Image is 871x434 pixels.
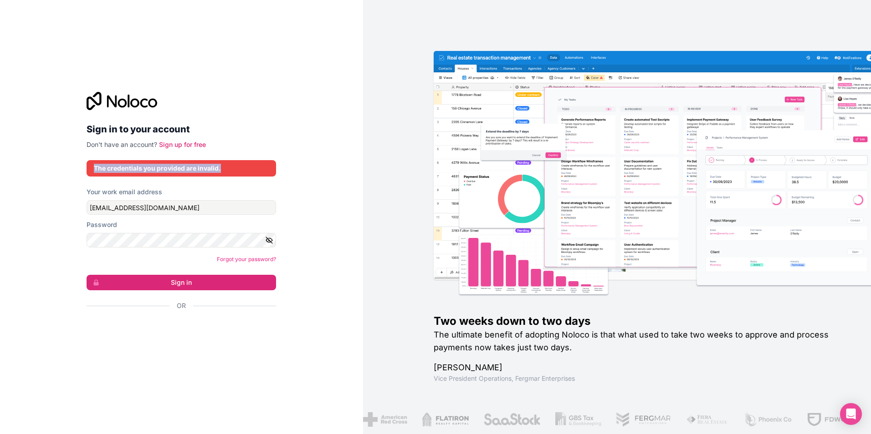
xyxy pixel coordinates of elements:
[159,141,206,148] a: Sign up for free
[87,275,276,290] button: Sign in
[87,187,162,197] label: Your work email address
[559,412,615,427] img: /assets/fergmar-CudnrXN5.png
[630,412,672,427] img: /assets/fiera-fwj2N5v4.png
[94,164,269,173] div: The credentials you provided are invalid.
[87,233,276,247] input: Password
[687,412,736,427] img: /assets/phoenix-BREaitsQ.png
[365,412,413,427] img: /assets/flatiron-C8eUkumj.png
[87,141,157,148] span: Don't have an account?
[427,412,484,427] img: /assets/saastock-C6Zbiodz.png
[750,412,804,427] img: /assets/fdworks-Bi04fVtw.png
[177,301,186,310] span: Or
[434,328,842,354] h2: The ultimate benefit of adopting Noloco is that what used to take two weeks to approve and proces...
[217,256,276,262] a: Forgot your password?
[434,314,842,328] h1: Two weeks down to two days
[840,403,862,425] div: Open Intercom Messenger
[434,361,842,374] h1: [PERSON_NAME]
[82,320,273,340] iframe: Tombol Login dengan Google
[87,200,276,215] input: Email address
[434,374,842,383] h1: Vice President Operations , Fergmar Enterprises
[87,220,117,229] label: Password
[87,121,276,137] h2: Sign in to your account
[499,412,545,427] img: /assets/gbstax-C-GtDUiK.png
